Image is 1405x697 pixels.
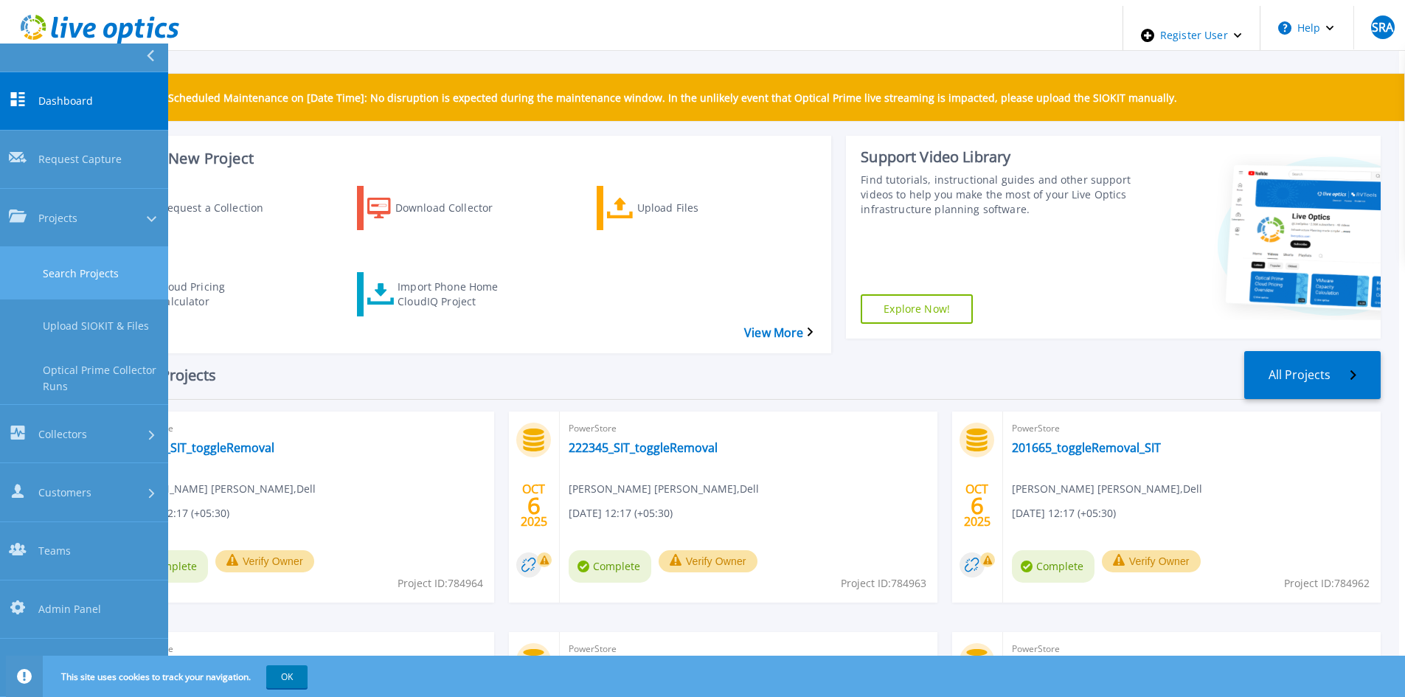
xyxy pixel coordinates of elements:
[38,426,87,442] span: Collectors
[971,499,984,512] span: 6
[125,505,229,521] span: [DATE] 12:17 (+05:30)
[38,543,71,558] span: Teams
[38,210,77,226] span: Projects
[520,479,548,533] div: OCT 2025
[1012,440,1161,455] a: 201665_toggleRemoval_SIT
[597,186,775,230] a: Upload Files
[118,186,296,230] a: Request a Collection
[398,276,516,313] div: Import Phone Home CloudIQ Project
[160,190,278,226] div: Request a Collection
[38,485,91,500] span: Customers
[527,499,541,512] span: 6
[125,440,274,455] a: 222385_SIT_toggleRemoval
[125,420,485,437] span: PowerStore
[841,575,926,592] span: Project ID: 784963
[266,665,308,688] button: OK
[569,420,929,437] span: PowerStore
[158,276,276,313] div: Cloud Pricing Calculator
[861,173,1133,217] div: Find tutorials, instructional guides and other support videos to help you make the most of your L...
[215,550,314,572] button: Verify Owner
[395,190,513,226] div: Download Collector
[1012,420,1372,437] span: PowerStore
[1012,481,1202,497] span: [PERSON_NAME] [PERSON_NAME] , Dell
[1260,6,1353,50] button: Help
[38,93,93,108] span: Dashboard
[569,550,651,583] span: Complete
[569,481,759,497] span: [PERSON_NAME] [PERSON_NAME] , Dell
[963,479,991,533] div: OCT 2025
[1244,351,1381,399] a: All Projects
[659,550,757,572] button: Verify Owner
[116,91,1177,105] p: UAT TEST: Scheduled Maintenance on [Date Time]: No disruption is expected during the maintenance ...
[1123,6,1260,65] div: Register User
[398,575,483,592] span: Project ID: 784964
[118,150,812,167] h3: Start a New Project
[1012,641,1372,657] span: PowerStore
[569,641,929,657] span: PowerStore
[1012,550,1094,583] span: Complete
[46,665,308,688] span: This site uses cookies to track your navigation.
[1102,550,1201,572] button: Verify Owner
[118,272,296,316] a: Cloud Pricing Calculator
[569,505,673,521] span: [DATE] 12:17 (+05:30)
[125,481,316,497] span: [PERSON_NAME] [PERSON_NAME] , Dell
[357,186,535,230] a: Download Collector
[861,294,973,324] a: Explore Now!
[38,601,101,617] span: Admin Panel
[861,148,1133,167] div: Support Video Library
[1012,505,1116,521] span: [DATE] 12:17 (+05:30)
[1284,575,1370,592] span: Project ID: 784962
[569,440,718,455] a: 222345_SIT_toggleRemoval
[125,641,485,657] span: PowerStore
[744,326,813,340] a: View More
[38,152,122,167] span: Request Capture
[637,190,755,226] div: Upload Files
[1372,21,1393,33] span: SRA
